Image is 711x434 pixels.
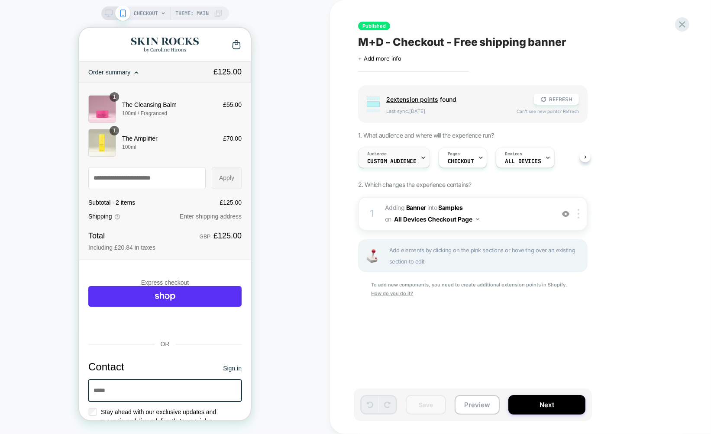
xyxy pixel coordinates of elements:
span: Audience [367,151,387,157]
span: 2 extension point s [386,96,438,103]
p: The Cleansing Balm [43,73,138,82]
span: M+D - Checkout - Free shipping banner [358,35,566,48]
span: 1 [34,99,37,107]
span: Last sync: [DATE] [386,108,508,114]
span: Custom Audience [367,158,417,164]
iframe: Pay with PayPal [9,284,84,305]
h3: Express checkout [62,251,110,260]
span: GBP [120,206,131,212]
span: found [386,96,525,103]
p: 100ml [43,116,138,123]
span: Shipping [9,184,33,193]
a: Sign in [144,336,162,345]
span: Can't see new points? Refresh [517,109,579,114]
span: Samples [439,204,463,211]
iframe: Pay with Google Pay [88,284,163,305]
span: Devices [505,151,522,157]
span: 1. What audience and where will the experience run? [358,132,494,139]
label: Stay ahead with our exclusive updates and promotions delivered directly to your inbox. Subscribe ... [17,380,162,407]
a: Shop Pay [9,258,162,279]
div: 1 [368,205,376,222]
span: INTO [427,204,437,211]
u: How do you do it? [371,290,413,296]
span: OR [81,313,90,320]
span: Including £20.84 in taxes [9,216,76,223]
span: CHECKOUT [134,6,158,20]
span: + Add more info [358,55,401,62]
span: 2. Which changes the experience contains? [358,181,471,188]
img: crossed eye [562,210,569,218]
button: Next [508,395,585,415]
h2: Contact [9,332,45,346]
p: 100ml / Fragranced [43,82,138,90]
span: CHECKOUT [448,158,474,164]
span: Theme: MAIN [176,6,209,20]
button: All Devices Checkout Page [394,213,479,225]
span: Pages [448,151,460,157]
span: Published [358,22,390,30]
span: £70.00 [144,106,162,116]
span: on [385,214,391,225]
span: ALL DEVICES [505,158,541,164]
a: Cart [152,12,162,22]
p: The Amplifier [43,106,138,116]
strong: £125.00 [134,40,162,48]
section: Shopping cart [9,64,162,130]
span: Enter shipping address [100,185,162,192]
b: Banner [406,204,426,211]
img: The Amplifier [9,101,37,129]
strong: £125.00 [134,203,162,214]
img: The Cleansing Balm [9,68,37,95]
span: Subtotal · 2 items [9,171,56,178]
span: £125.00 [140,171,162,178]
button: Preview [455,395,500,415]
img: close [578,209,579,219]
img: down arrow [476,218,479,220]
section: Express checkout [9,251,162,305]
span: Adding [385,204,426,211]
span: 1 [34,65,37,73]
div: To add new components, you need to create additional extension points in Shopify. [358,281,588,298]
span: Add elements by clicking on the pink sections or hovering over an existing section to edit [389,244,582,267]
img: Joystick [363,249,381,263]
span: Order summary [9,41,51,48]
strong: Total [9,204,26,212]
button: REFRESH [534,94,579,105]
button: Save [406,395,446,415]
span: £55.00 [144,73,162,82]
